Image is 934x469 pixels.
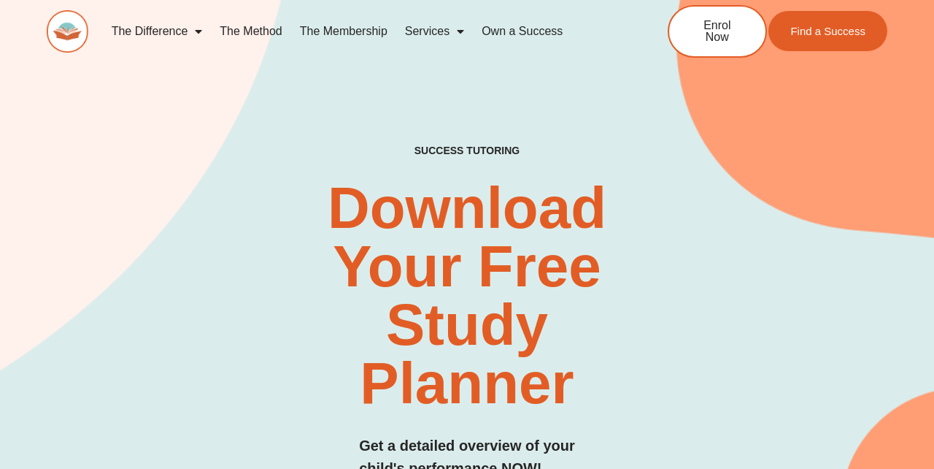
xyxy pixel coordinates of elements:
a: Enrol Now [668,5,767,58]
a: The Method [211,15,290,48]
span: Enrol Now [691,20,744,43]
nav: Menu [103,15,620,48]
a: Services [396,15,473,48]
span: Find a Success [790,26,865,37]
h4: SUCCESS TUTORING​ [342,145,591,157]
a: The Membership [291,15,396,48]
a: Own a Success [473,15,571,48]
a: The Difference [103,15,212,48]
a: Find a Success [768,11,887,51]
h2: Download Your Free Study Planner​ [277,179,657,413]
